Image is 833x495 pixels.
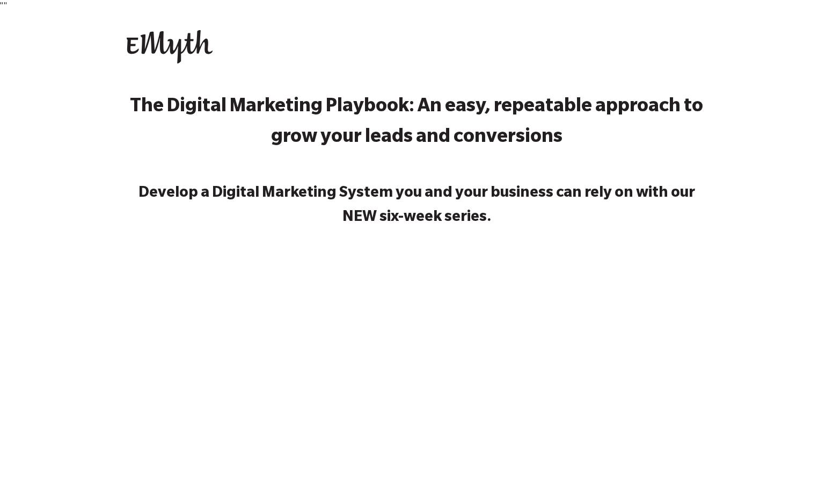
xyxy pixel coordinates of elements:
[138,186,695,226] strong: Develop a Digital Marketing System you and your business can rely on with our NEW six-week series.
[130,98,703,149] strong: The Digital Marketing Playbook: An easy, repeatable approach to grow your leads and conversions
[127,30,213,63] img: EMyth
[779,443,833,495] iframe: Chat Widget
